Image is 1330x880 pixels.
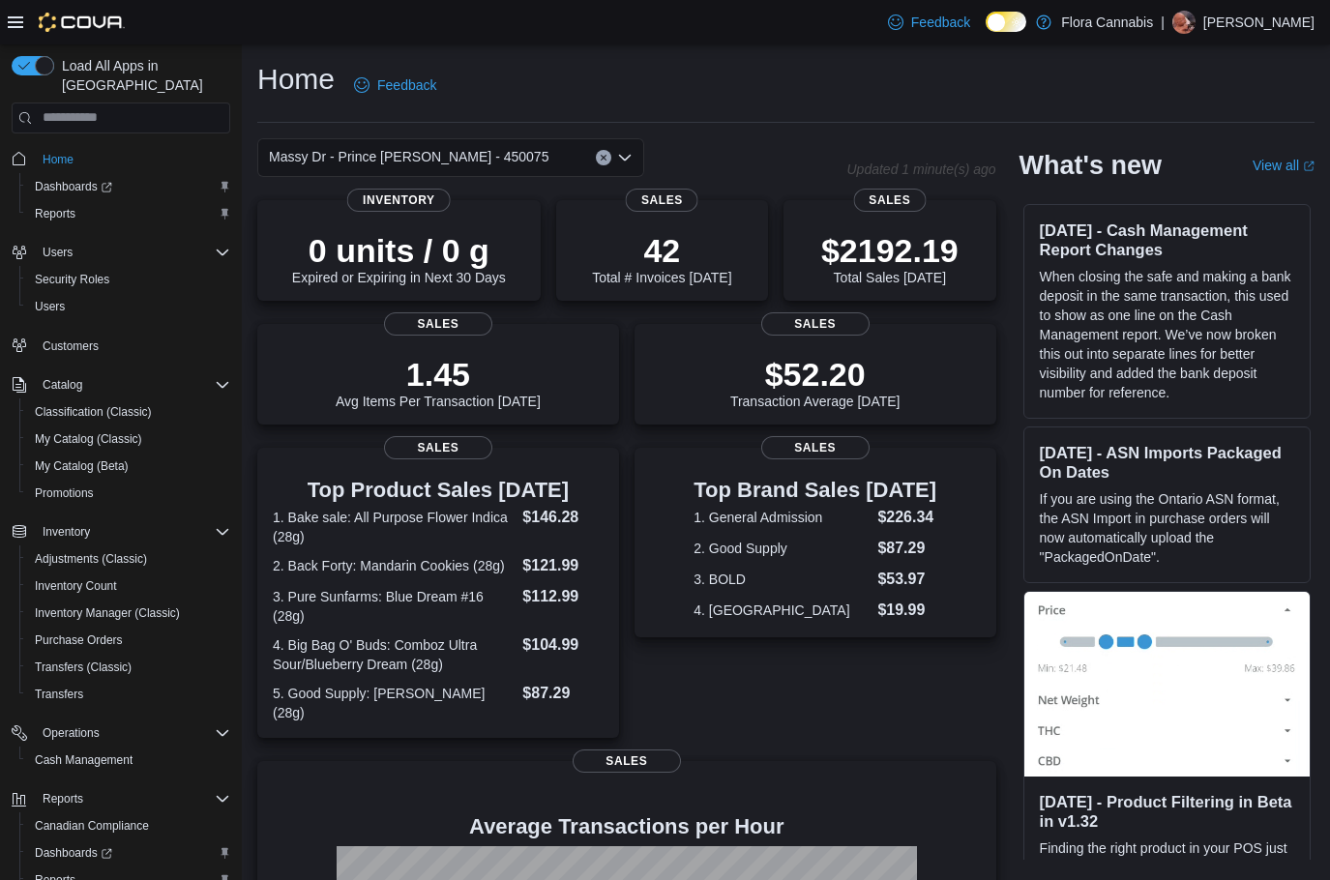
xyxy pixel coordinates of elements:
[35,578,117,594] span: Inventory Count
[273,479,604,502] h3: Top Product Sales [DATE]
[986,12,1026,32] input: Dark Mode
[4,332,238,360] button: Customers
[27,400,230,424] span: Classification (Classic)
[35,551,147,567] span: Adjustments (Classic)
[27,656,139,679] a: Transfers (Classic)
[27,574,230,598] span: Inventory Count
[35,458,129,474] span: My Catalog (Beta)
[27,175,120,198] a: Dashboards
[27,841,120,865] a: Dashboards
[35,334,230,358] span: Customers
[35,721,107,745] button: Operations
[346,66,444,104] a: Feedback
[1040,220,1294,259] h3: [DATE] - Cash Management Report Changes
[35,605,180,621] span: Inventory Manager (Classic)
[761,312,870,336] span: Sales
[1040,267,1294,402] p: When closing the safe and making a bank deposit in the same transaction, this used to show as one...
[27,547,230,571] span: Adjustments (Classic)
[19,681,238,708] button: Transfers
[19,747,238,774] button: Cash Management
[39,13,125,32] img: Cova
[730,355,901,409] div: Transaction Average [DATE]
[35,660,132,675] span: Transfers (Classic)
[27,814,230,837] span: Canadian Compliance
[27,202,83,225] a: Reports
[257,60,335,99] h1: Home
[19,173,238,200] a: Dashboards
[4,239,238,266] button: Users
[19,200,238,227] button: Reports
[43,524,90,540] span: Inventory
[35,485,94,501] span: Promotions
[27,455,230,478] span: My Catalog (Beta)
[761,436,870,459] span: Sales
[377,75,436,95] span: Feedback
[522,585,603,608] dd: $112.99
[877,537,936,560] dd: $87.29
[384,436,492,459] span: Sales
[4,145,238,173] button: Home
[35,206,75,221] span: Reports
[43,377,82,393] span: Catalog
[35,241,80,264] button: Users
[986,32,987,33] span: Dark Mode
[273,587,515,626] dt: 3. Pure Sunfarms: Blue Dream #16 (28g)
[522,682,603,705] dd: $87.29
[694,570,870,589] dt: 3. BOLD
[35,404,152,420] span: Classification (Classic)
[880,3,978,42] a: Feedback
[694,539,870,558] dt: 2. Good Supply
[1040,792,1294,831] h3: [DATE] - Product Filtering in Beta in v1.32
[19,654,238,681] button: Transfers (Classic)
[4,785,238,812] button: Reports
[35,632,123,648] span: Purchase Orders
[19,480,238,507] button: Promotions
[43,791,83,807] span: Reports
[336,355,541,394] p: 1.45
[694,601,870,620] dt: 4. [GEOGRAPHIC_DATA]
[27,748,140,772] a: Cash Management
[27,841,230,865] span: Dashboards
[35,752,133,768] span: Cash Management
[27,268,117,291] a: Security Roles
[19,572,238,600] button: Inventory Count
[19,627,238,654] button: Purchase Orders
[35,787,91,810] button: Reports
[43,152,74,167] span: Home
[35,818,149,834] span: Canadian Compliance
[877,506,936,529] dd: $226.34
[27,683,91,706] a: Transfers
[27,601,188,625] a: Inventory Manager (Classic)
[19,545,238,572] button: Adjustments (Classic)
[35,787,230,810] span: Reports
[19,453,238,480] button: My Catalog (Beta)
[35,520,230,543] span: Inventory
[27,400,160,424] a: Classification (Classic)
[27,683,230,706] span: Transfers
[694,508,870,527] dt: 1. General Admission
[1172,11,1196,34] div: Claire Godbout
[273,684,515,722] dt: 5. Good Supply: [PERSON_NAME] (28g)
[35,721,230,745] span: Operations
[43,245,73,260] span: Users
[1040,443,1294,482] h3: [DATE] - ASN Imports Packaged On Dates
[273,815,981,838] h4: Average Transactions per Hour
[19,839,238,866] a: Dashboards
[54,56,230,95] span: Load All Apps in [GEOGRAPHIC_DATA]
[27,427,150,451] a: My Catalog (Classic)
[626,189,698,212] span: Sales
[27,629,230,652] span: Purchase Orders
[1161,11,1165,34] p: |
[877,568,936,591] dd: $53.97
[27,175,230,198] span: Dashboards
[27,455,136,478] a: My Catalog (Beta)
[27,482,102,505] a: Promotions
[19,812,238,839] button: Canadian Compliance
[19,398,238,425] button: Classification (Classic)
[522,506,603,529] dd: $146.28
[273,556,515,575] dt: 2. Back Forty: Mandarin Cookies (28g)
[43,725,100,741] span: Operations
[27,574,125,598] a: Inventory Count
[592,231,731,285] div: Total # Invoices [DATE]
[596,150,611,165] button: Clear input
